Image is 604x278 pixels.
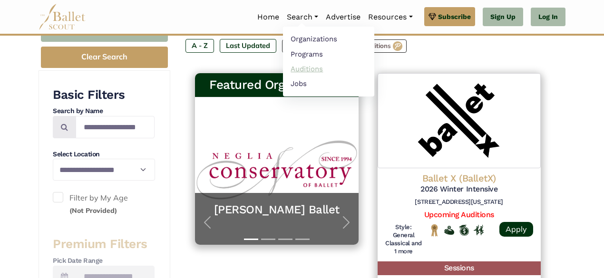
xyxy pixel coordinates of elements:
[283,32,374,47] a: Organizations
[378,73,541,168] img: Logo
[424,210,494,219] a: Upcoming Auditions
[444,226,454,235] img: Offers Financial Aid
[531,8,565,27] a: Log In
[322,7,364,27] a: Advertise
[474,225,484,235] img: In Person
[283,76,374,91] a: Jobs
[429,11,436,22] img: gem.svg
[244,234,258,245] button: Slide 1
[185,39,214,52] label: A - Z
[53,192,155,216] label: Filter by My Age
[278,234,292,245] button: Slide 3
[429,224,439,236] img: National
[283,7,322,27] a: Search
[385,223,422,256] h6: Style: General Classical and 1 more
[499,222,533,237] a: Apply
[203,77,351,93] h3: Featured Organizations
[283,61,374,76] a: Auditions
[53,150,155,159] h4: Select Location
[76,116,155,138] input: Search by names...
[41,47,168,68] button: Clear Search
[438,11,471,22] span: Subscribe
[253,7,283,27] a: Home
[385,184,534,194] h5: 2026 Winter Intensive
[483,8,523,27] a: Sign Up
[295,234,310,245] button: Slide 4
[459,225,469,236] img: Offers Scholarship
[283,47,374,61] a: Programs
[53,87,155,103] h3: Basic Filters
[385,172,534,184] h4: Ballet X (BalletX)
[282,39,318,53] label: Date
[53,106,155,116] h4: Search by Name
[283,27,374,96] ul: Resources
[364,7,416,27] a: Resources
[378,261,541,275] h5: Sessions
[385,198,534,206] h6: [STREET_ADDRESS][US_STATE]
[220,39,276,52] label: Last Updated
[53,236,155,252] h3: Premium Filters
[424,7,475,26] a: Subscribe
[53,256,155,266] h4: Pick Date Range
[205,202,349,217] a: [PERSON_NAME] Ballet
[69,206,117,215] small: (Not Provided)
[261,234,275,245] button: Slide 2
